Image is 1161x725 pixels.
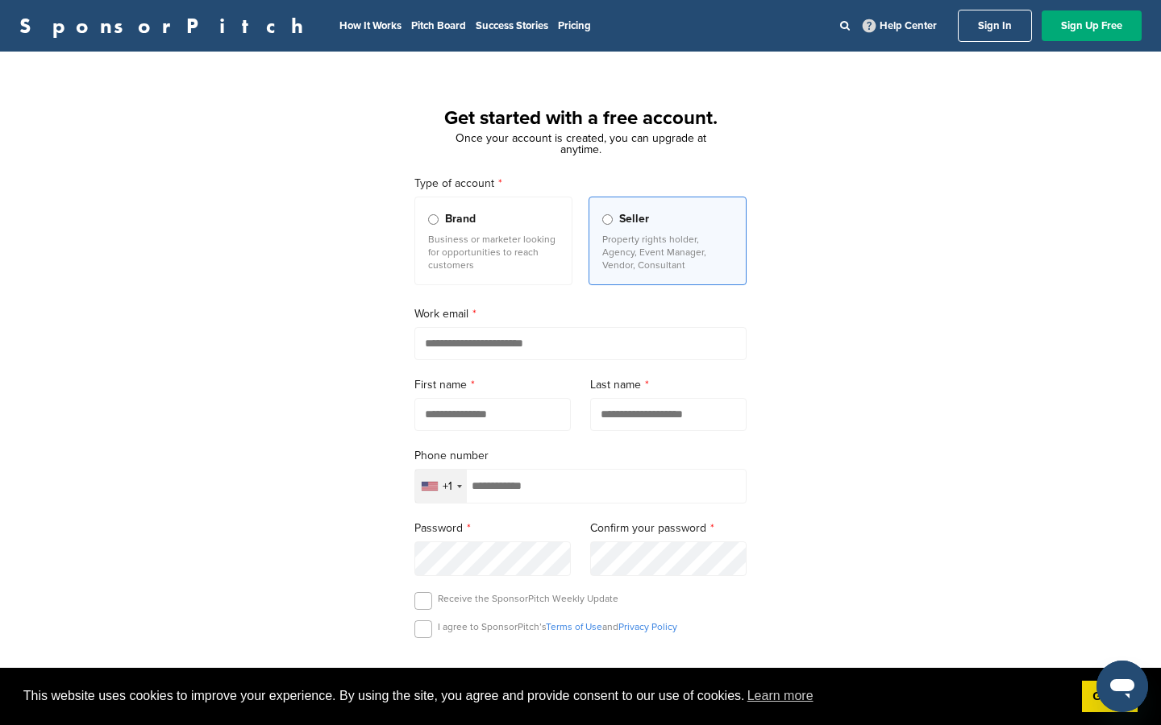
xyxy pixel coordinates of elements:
[428,214,439,225] input: Brand Business or marketer looking for opportunities to reach customers
[438,620,677,633] p: I agree to SponsorPitch’s and
[546,621,602,632] a: Terms of Use
[414,376,571,394] label: First name
[618,621,677,632] a: Privacy Policy
[19,15,314,36] a: SponsorPitch
[590,520,747,537] label: Confirm your password
[1096,661,1148,712] iframe: Button to launch messaging window
[958,10,1032,42] a: Sign In
[558,19,591,32] a: Pricing
[590,376,747,394] label: Last name
[602,233,733,271] p: Property rights holder, Agency, Event Manager, Vendor, Consultant
[414,175,747,193] label: Type of account
[411,19,466,32] a: Pitch Board
[414,520,571,537] label: Password
[619,210,649,228] span: Seller
[438,592,618,605] p: Receive the SponsorPitch Weekly Update
[443,481,452,492] div: +1
[745,684,816,708] a: learn more about cookies
[395,104,766,133] h1: Get started with a free account.
[456,131,706,156] span: Once your account is created, you can upgrade at anytime.
[602,214,613,225] input: Seller Property rights holder, Agency, Event Manager, Vendor, Consultant
[415,470,467,503] div: Selected country
[476,19,548,32] a: Success Stories
[23,684,1069,708] span: This website uses cookies to improve your experience. By using the site, you agree and provide co...
[1082,681,1138,713] a: dismiss cookie message
[339,19,402,32] a: How It Works
[1042,10,1142,41] a: Sign Up Free
[414,447,747,465] label: Phone number
[428,233,559,271] p: Business or marketer looking for opportunities to reach customers
[414,305,747,323] label: Work email
[445,210,476,228] span: Brand
[859,16,940,35] a: Help Center
[489,657,672,704] iframe: reCAPTCHA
